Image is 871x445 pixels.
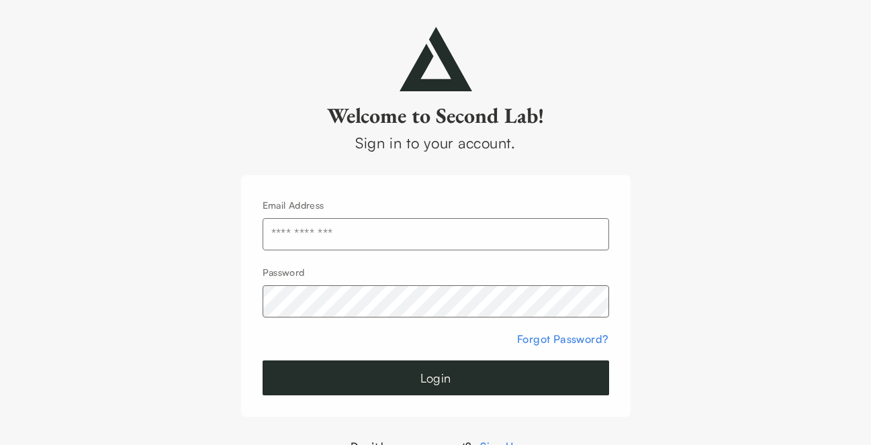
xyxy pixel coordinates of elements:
[400,27,472,91] img: secondlab-logo
[263,199,324,211] label: Email Address
[241,102,631,129] h2: Welcome to Second Lab!
[263,360,609,395] button: Login
[263,266,305,278] label: Password
[241,132,631,154] div: Sign in to your account.
[517,332,608,346] a: Forgot Password?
